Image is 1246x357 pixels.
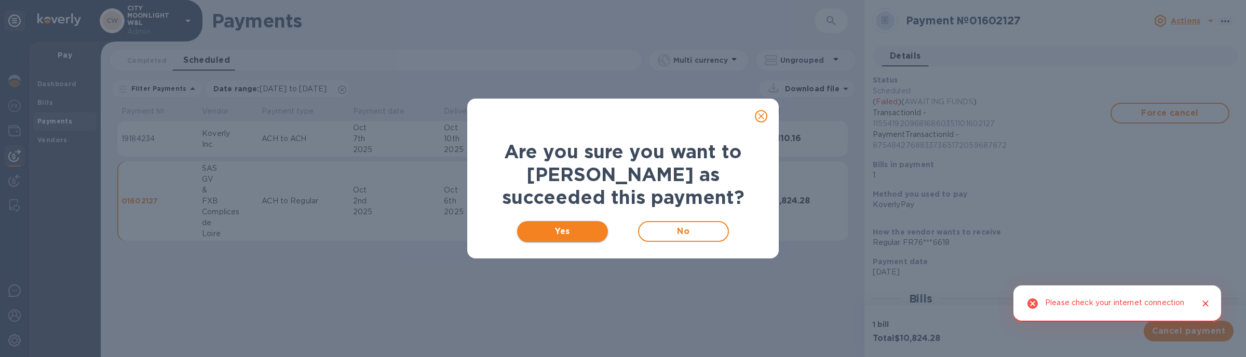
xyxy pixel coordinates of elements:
span: No [647,225,720,238]
b: Are you sure you want to [PERSON_NAME] as succeeded this payment? [502,140,744,209]
button: close [749,104,774,129]
button: Yes [517,221,608,242]
span: Yes [525,225,600,238]
button: Close [1199,297,1212,310]
div: Please check your internet connection [1045,294,1185,313]
button: No [638,221,729,242]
